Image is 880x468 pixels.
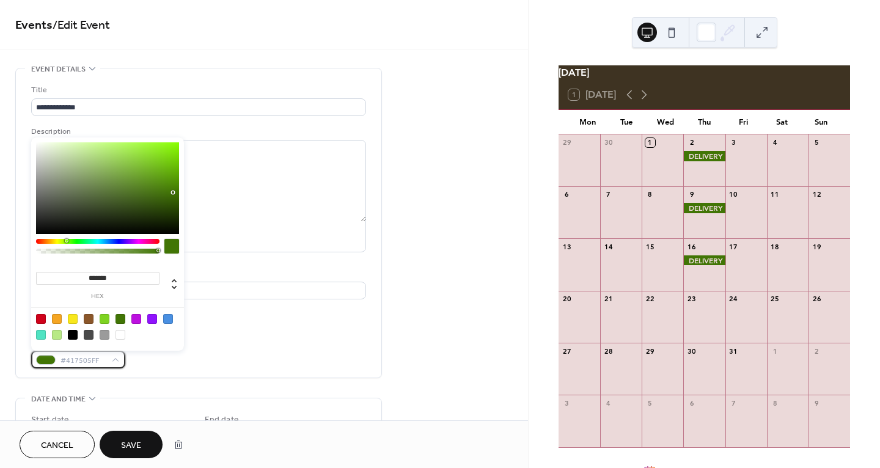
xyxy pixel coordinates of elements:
div: 13 [562,242,571,251]
div: 3 [562,398,571,408]
div: 2 [812,346,821,356]
div: #9013FE [147,314,157,324]
div: 14 [604,242,613,251]
button: Save [100,431,163,458]
div: Wed [646,110,685,134]
div: End date [205,414,239,426]
div: 8 [645,190,654,199]
div: 21 [604,294,613,304]
span: Event details [31,63,86,76]
div: 26 [812,294,821,304]
div: 10 [729,190,738,199]
div: #8B572A [84,314,94,324]
span: Cancel [41,439,73,452]
div: Fri [724,110,763,134]
div: 27 [562,346,571,356]
div: 24 [729,294,738,304]
div: Tue [607,110,647,134]
div: #FFFFFF [116,330,125,340]
div: #9B9B9B [100,330,109,340]
div: 29 [645,346,654,356]
div: #F8E71C [68,314,78,324]
div: 23 [687,294,696,304]
div: 3 [729,138,738,147]
div: Sun [801,110,840,134]
a: Events [15,13,53,37]
div: 15 [645,242,654,251]
div: Thu [685,110,724,134]
div: #4A4A4A [84,330,94,340]
div: #50E3C2 [36,330,46,340]
span: / Edit Event [53,13,110,37]
div: 4 [604,398,613,408]
div: 16 [687,242,696,251]
div: [DATE] [559,65,850,80]
div: #F5A623 [52,314,62,324]
div: 7 [604,190,613,199]
button: Cancel [20,431,95,458]
div: 5 [645,398,654,408]
div: Location [31,267,364,280]
div: 30 [604,138,613,147]
div: 2 [687,138,696,147]
div: 29 [562,138,571,147]
div: 17 [729,242,738,251]
span: #417505FF [61,354,106,367]
div: 7 [729,398,738,408]
div: DELIVERY AVAIL [683,203,725,213]
div: 28 [604,346,613,356]
div: 6 [687,398,696,408]
div: Start date [31,414,69,426]
div: 18 [771,242,780,251]
span: Date and time [31,393,86,406]
div: #4A90E2 [163,314,173,324]
div: 11 [771,190,780,199]
div: DELIVERY AVAIL [683,151,725,161]
div: 19 [812,242,821,251]
div: 25 [771,294,780,304]
div: Description [31,125,364,138]
div: Mon [568,110,607,134]
div: 9 [687,190,696,199]
div: Sat [763,110,802,134]
div: #7ED321 [100,314,109,324]
div: 22 [645,294,654,304]
label: hex [36,293,159,300]
span: Save [121,439,141,452]
div: #B8E986 [52,330,62,340]
div: 9 [812,398,821,408]
div: 1 [771,346,780,356]
div: 5 [812,138,821,147]
div: #417505 [116,314,125,324]
div: DELIVERY AVAIL [683,255,725,266]
div: #D0021B [36,314,46,324]
div: 6 [562,190,571,199]
div: 4 [771,138,780,147]
div: Title [31,84,364,97]
div: 8 [771,398,780,408]
div: 1 [645,138,654,147]
div: 31 [729,346,738,356]
div: 20 [562,294,571,304]
div: #000000 [68,330,78,340]
div: #BD10E0 [131,314,141,324]
div: 30 [687,346,696,356]
div: 12 [812,190,821,199]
